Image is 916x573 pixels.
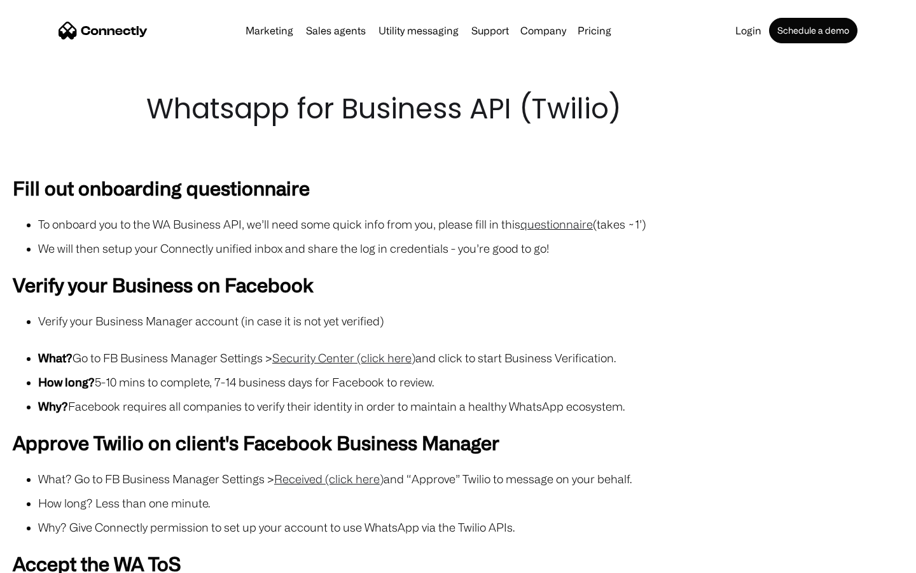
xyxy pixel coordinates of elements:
strong: What? [38,351,73,364]
li: Facebook requires all companies to verify their identity in order to maintain a healthy WhatsApp ... [38,397,903,415]
li: Why? Give Connectly permission to set up your account to use WhatsApp via the Twilio APIs. [38,518,903,536]
aside: Language selected: English [13,551,76,569]
strong: Why? [38,400,68,413]
a: Support [466,25,514,36]
a: Utility messaging [373,25,464,36]
h1: Whatsapp for Business API (Twilio) [146,89,770,129]
a: Received (click here) [274,472,384,485]
li: How long? Less than one minute. [38,494,903,512]
li: Go to FB Business Manager Settings > and click to start Business Verification. [38,349,903,367]
a: Sales agents [301,25,371,36]
strong: Approve Twilio on client's Facebook Business Manager [13,432,499,453]
a: Pricing [572,25,616,36]
a: Security Center (click here) [272,351,415,364]
a: questionnaire [520,218,593,230]
a: Schedule a demo [769,18,857,43]
li: Verify your Business Manager account (in case it is not yet verified) [38,312,903,330]
li: We will then setup your Connectly unified inbox and share the log in credentials - you’re good to... [38,239,903,257]
div: Company [520,22,566,39]
strong: Fill out onboarding questionnaire [13,177,310,199]
li: What? Go to FB Business Manager Settings > and “Approve” Twilio to message on your behalf. [38,470,903,488]
strong: Verify your Business on Facebook [13,274,314,295]
li: 5-10 mins to complete, 7-14 business days for Facebook to review. [38,373,903,391]
a: Login [730,25,767,36]
ul: Language list [25,551,76,569]
strong: How long? [38,376,95,388]
li: To onboard you to the WA Business API, we’ll need some quick info from you, please fill in this (... [38,215,903,233]
a: Marketing [240,25,298,36]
